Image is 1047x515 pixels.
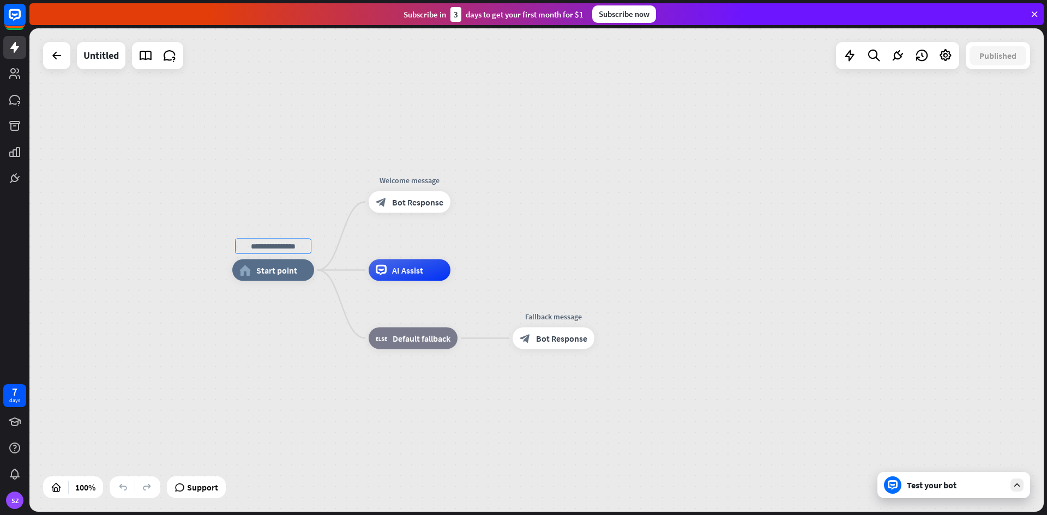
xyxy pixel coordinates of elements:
span: Bot Response [536,333,587,344]
div: days [9,397,20,404]
div: Subscribe in days to get your first month for $1 [404,7,583,22]
div: SZ [6,492,23,509]
div: 100% [72,478,99,496]
a: 7 days [3,384,26,407]
div: Welcome message [360,175,459,186]
i: block_bot_response [376,197,387,208]
div: Test your bot [907,480,1005,490]
div: 7 [12,387,17,397]
span: Support [187,478,218,496]
i: block_bot_response [520,333,531,344]
span: AI Assist [392,265,423,276]
button: Open LiveChat chat widget [9,4,41,37]
div: 3 [450,7,461,22]
span: Bot Response [392,197,443,208]
div: Fallback message [504,311,603,322]
span: Default fallback [393,333,450,344]
span: Start point [256,265,297,276]
div: Untitled [83,42,119,69]
div: Subscribe now [592,5,656,23]
button: Published [970,46,1026,65]
i: home_2 [239,265,251,276]
i: block_fallback [376,333,387,344]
